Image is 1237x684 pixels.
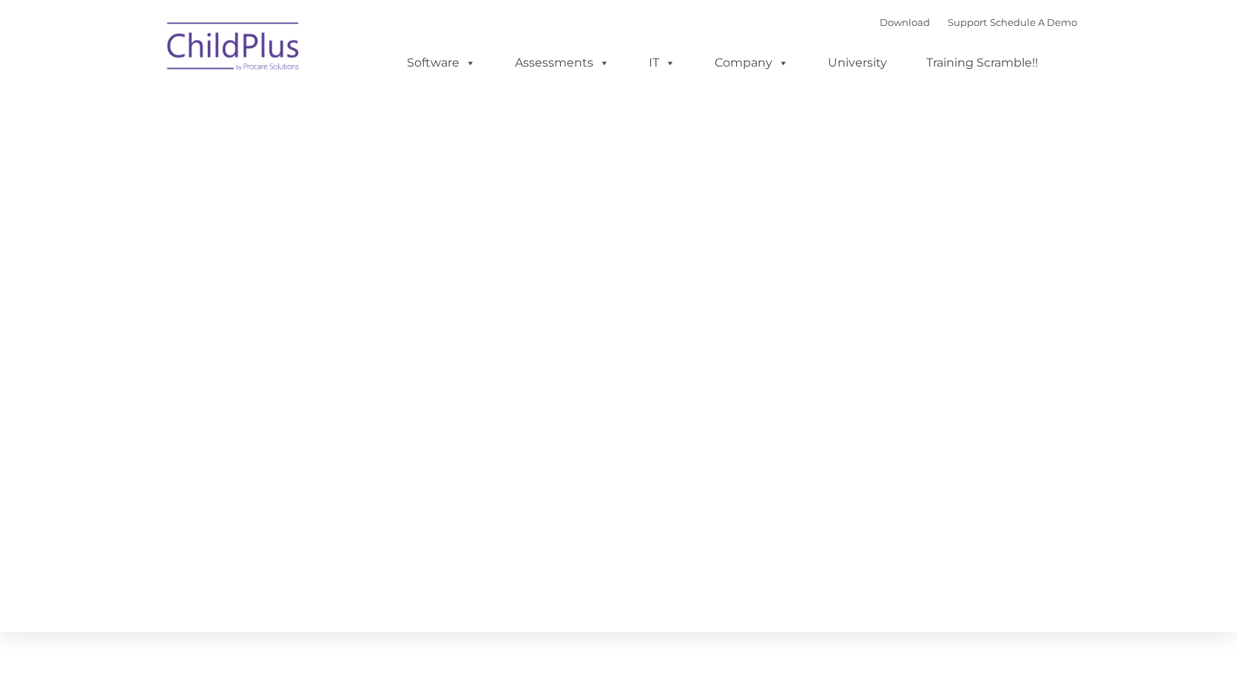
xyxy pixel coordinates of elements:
[813,48,902,78] a: University
[990,16,1077,28] a: Schedule A Demo
[948,16,987,28] a: Support
[392,48,491,78] a: Software
[880,16,930,28] a: Download
[880,16,1077,28] font: |
[500,48,624,78] a: Assessments
[911,48,1053,78] a: Training Scramble!!
[634,48,690,78] a: IT
[160,12,308,86] img: ChildPlus by Procare Solutions
[700,48,803,78] a: Company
